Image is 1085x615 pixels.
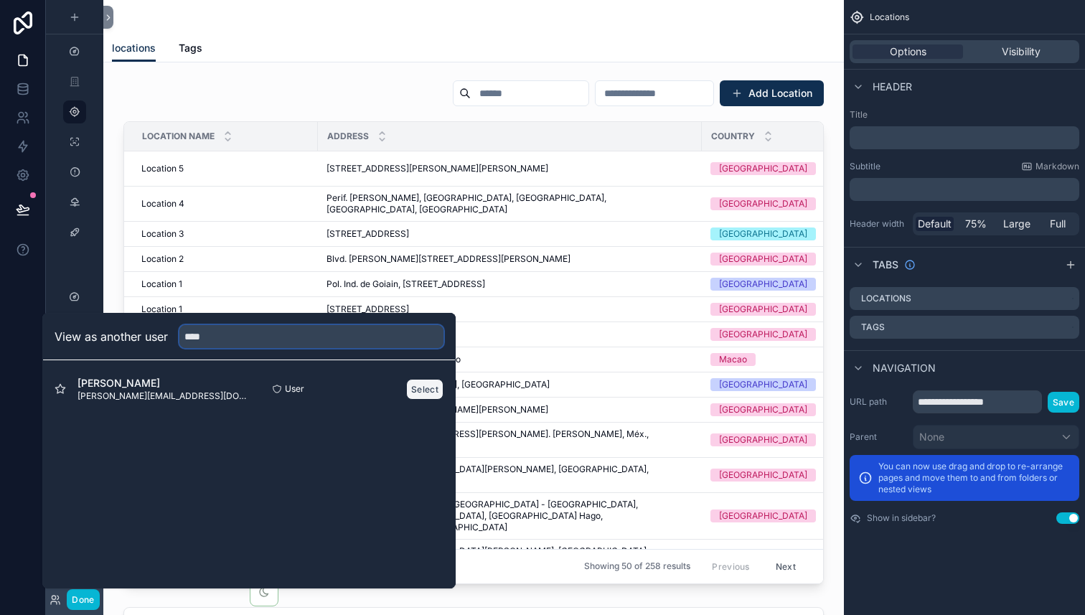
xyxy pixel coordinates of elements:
p: You can now use drag and drop to re-arrange pages and move them to and from folders or nested views [878,461,1071,495]
label: URL path [850,396,907,408]
a: locations [112,35,156,62]
label: Header width [850,218,907,230]
span: Tabs [873,258,898,272]
label: Parent [850,431,907,443]
span: Country [711,131,755,142]
div: scrollable content [850,178,1079,201]
span: Showing 50 of 258 results [584,560,690,572]
span: 75% [965,217,987,231]
span: Location Name [142,131,215,142]
span: Navigation [873,361,936,375]
a: Markdown [1021,161,1079,172]
span: Visibility [1002,44,1041,59]
h2: View as another user [55,328,168,345]
div: scrollable content [850,126,1079,149]
span: Address [327,131,369,142]
label: Tags [861,321,885,333]
span: Default [918,217,952,231]
span: locations [112,41,156,55]
button: Select [406,379,443,400]
span: Locations [870,11,909,23]
button: None [913,425,1079,449]
button: Save [1048,392,1079,413]
label: locations [861,293,911,304]
button: Done [67,589,99,610]
span: Markdown [1035,161,1079,172]
span: None [919,430,944,444]
span: Large [1003,217,1030,231]
span: Tags [179,41,202,55]
button: Next [766,555,806,578]
span: User [285,383,304,395]
label: Subtitle [850,161,880,172]
label: Title [850,109,1079,121]
span: [PERSON_NAME] [77,376,249,390]
label: Show in sidebar? [867,512,936,524]
a: Tags [179,35,202,64]
span: Options [890,44,926,59]
span: Header [873,80,912,94]
span: Full [1050,217,1066,231]
span: [PERSON_NAME][EMAIL_ADDRESS][DOMAIN_NAME] [77,390,249,402]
